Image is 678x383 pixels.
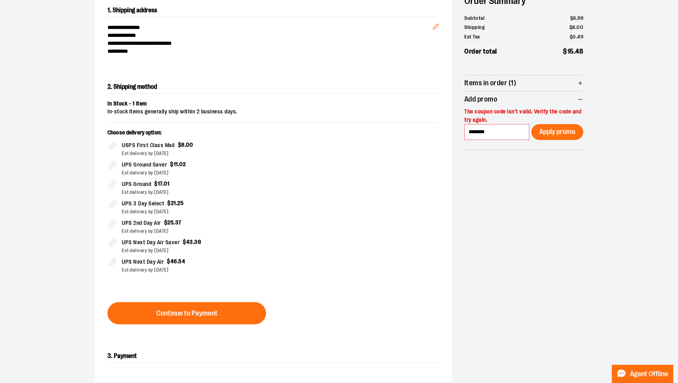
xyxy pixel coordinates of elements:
[577,15,583,21] span: 99
[178,258,185,264] span: 54
[612,365,673,383] button: Agent Offline
[171,200,176,206] span: 21
[156,310,218,317] span: Continue to Payment
[170,258,177,264] span: 46
[122,238,180,247] span: UPS Next Day Air Saver
[570,15,573,21] span: $
[193,239,195,245] span: .
[170,161,174,167] span: $
[107,108,439,116] div: In-stock items generally ship within 2 business days.
[575,24,577,30] span: .
[186,142,193,148] span: 00
[107,302,266,324] button: Continue to Payment
[164,180,169,187] span: 01
[176,200,178,206] span: .
[107,80,439,94] h2: 2. Shipping method
[107,180,117,189] input: UPS Ground$17.01Est delivery by [DATE]
[181,142,185,148] span: 8
[107,199,117,209] input: UPS 3 Day Select$21.25Est delivery by [DATE]
[164,219,168,226] span: $
[567,48,574,55] span: 15
[464,79,516,87] span: Items in order (1)
[464,33,480,41] span: Est Tax
[178,142,182,148] span: $
[426,11,445,38] button: Edit
[175,219,182,226] span: 37
[574,48,576,55] span: .
[177,258,179,264] span: .
[569,24,573,30] span: $
[464,14,485,22] span: Subtotal
[158,180,163,187] span: 17
[174,219,175,226] span: .
[122,228,267,235] div: Est delivery by [DATE]
[163,180,164,187] span: .
[122,169,267,176] div: Est delivery by [DATE]
[167,219,174,226] span: 25
[107,257,117,267] input: UPS Next Day Air$46.54Est delivery by [DATE]
[464,46,497,57] span: Order total
[107,100,439,108] div: In Stock - 1 item
[185,142,186,148] span: .
[539,128,575,136] span: Apply promo
[630,370,668,378] span: Agent Offline
[107,218,117,228] input: UPS 2nd Day Air$25.37Est delivery by [DATE]
[167,200,171,206] span: $
[177,200,184,206] span: 25
[464,75,583,91] button: Items in order (1)
[122,160,167,169] span: UPS Ground Saver
[154,180,158,187] span: $
[174,161,178,167] span: 11
[576,24,583,30] span: 00
[183,239,186,245] span: $
[107,141,117,150] input: USPS First Class Mail$8.00Est delivery by [DATE]
[575,48,583,55] span: 48
[107,238,117,247] input: UPS Next Day Air Saver$43.38Est delivery by [DATE]
[464,92,583,107] button: Add promo
[122,141,175,150] span: USPS First Class Mail
[122,189,267,196] div: Est delivery by [DATE]
[122,208,267,215] div: Est delivery by [DATE]
[122,199,164,208] span: UPS 3 Day Select
[167,258,170,264] span: $
[573,34,576,40] span: 0
[464,108,581,123] span: The coupon code isn't valid. Verify the code and try again.
[572,24,575,30] span: 8
[107,129,267,141] p: Choose delivery option:
[122,257,164,266] span: UPS Next Day Air
[194,239,201,245] span: 38
[107,350,439,363] h2: 3. Payment
[576,15,578,21] span: .
[107,4,439,17] h2: 1. Shipping address
[573,15,576,21] span: 6
[178,161,180,167] span: .
[464,96,497,103] span: Add promo
[122,266,267,274] div: Est delivery by [DATE]
[122,150,267,157] div: Est delivery by [DATE]
[464,23,485,31] span: Shipping
[570,34,573,40] span: $
[107,160,117,170] input: UPS Ground Saver$11.02Est delivery by [DATE]
[531,124,583,140] button: Apply promo
[563,48,567,55] span: $
[122,218,161,228] span: UPS 2nd Day Air
[179,161,186,167] span: 02
[186,239,193,245] span: 43
[122,180,151,189] span: UPS Ground
[577,34,583,40] span: 49
[576,34,578,40] span: .
[122,247,267,254] div: Est delivery by [DATE]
